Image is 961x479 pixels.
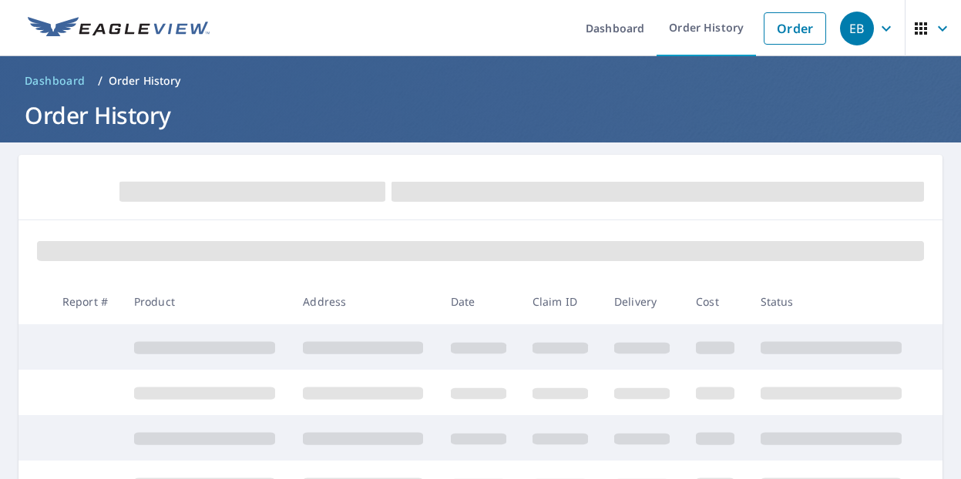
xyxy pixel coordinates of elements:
[25,73,86,89] span: Dashboard
[28,17,210,40] img: EV Logo
[748,279,918,324] th: Status
[18,69,92,93] a: Dashboard
[18,69,943,93] nav: breadcrumb
[18,99,943,131] h1: Order History
[684,279,748,324] th: Cost
[291,279,438,324] th: Address
[764,12,826,45] a: Order
[520,279,602,324] th: Claim ID
[840,12,874,45] div: EB
[122,279,291,324] th: Product
[602,279,684,324] th: Delivery
[98,72,102,90] li: /
[50,279,122,324] th: Report #
[109,73,181,89] p: Order History
[438,279,520,324] th: Date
